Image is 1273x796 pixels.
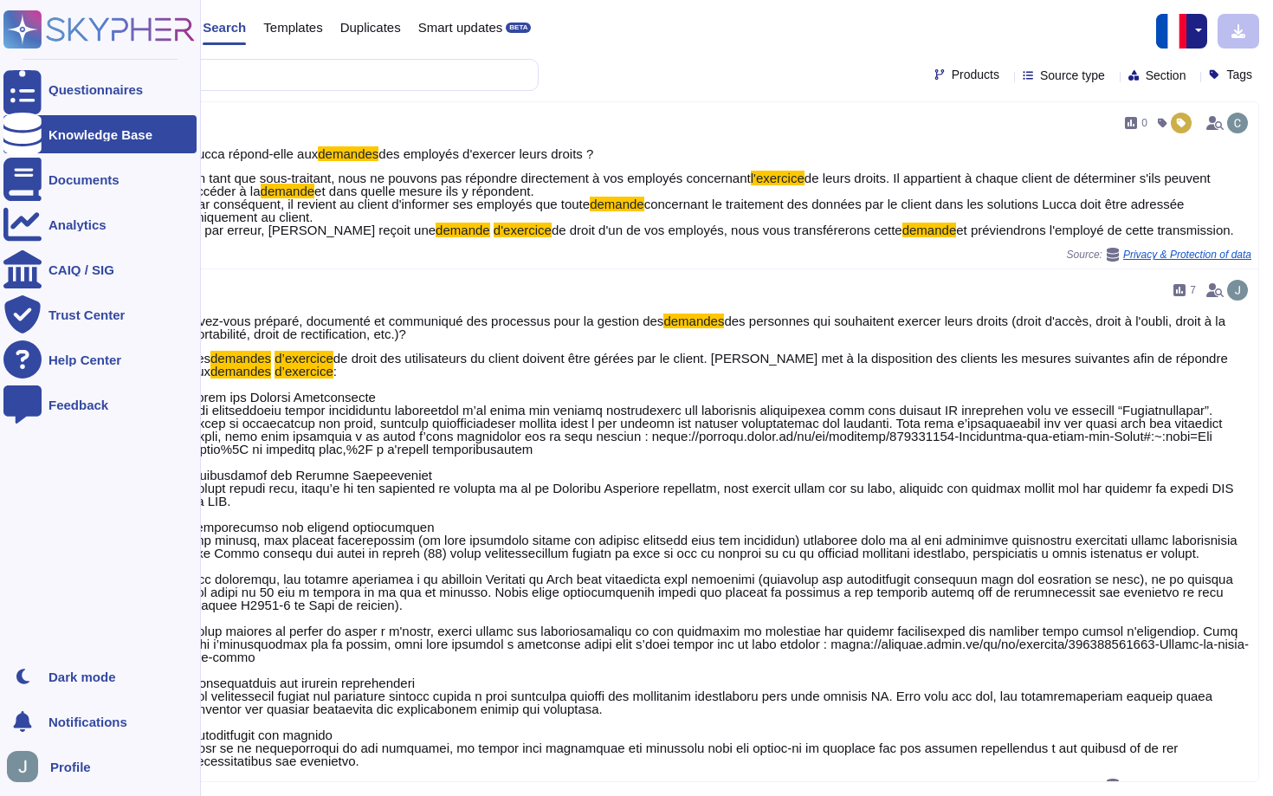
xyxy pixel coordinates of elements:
span: Source: [1067,248,1251,262]
a: Trust Center [3,295,197,333]
a: Help Center [3,340,197,379]
mark: demandes [663,314,724,328]
button: user [3,747,50,786]
span: des employés d'exercer leurs droits ? [378,146,593,161]
mark: l'exercice [751,171,805,185]
mark: d’exercice [275,364,333,379]
mark: d'exercice [494,223,552,237]
div: Knowledge Base [48,128,152,141]
mark: demandes [210,351,271,366]
div: Documents [48,173,120,186]
span: Source type [1040,69,1105,81]
span: Notifications [48,715,127,728]
mark: d’exercice [275,351,333,366]
span: Privacy & Protection of data [1123,249,1251,260]
span: Products [952,68,999,81]
span: Lucca répond-elle aux [191,146,319,161]
div: BETA [506,23,531,33]
span: Templates [263,21,322,34]
span: Profile [50,760,91,773]
img: fr [1156,14,1191,49]
a: Knowledge Base [3,115,197,153]
span: des personnes qui souhaitent exercer leurs droits (droit d'accès, droit à l'oubli, droit à la por... [191,314,1225,341]
span: de droit d'un de vos employés, nous vous transférerons cette [552,223,902,237]
span: En tant que sous-traitant, nous ne pouvons pas répondre directement à vos employés concernant [190,171,751,185]
span: de droit des utilisateurs du client doivent être gérées par le client. [PERSON_NAME] met à la dis... [190,351,1228,379]
a: Questionnaires [3,70,197,108]
span: Privacy & Protection of data [1123,780,1251,791]
div: Feedback [48,398,108,411]
span: 7 [1190,285,1196,295]
img: user [7,751,38,782]
span: Avez-vous préparé, documenté et communiqué des processus pour la gestion des [191,314,664,328]
span: Search [203,21,246,34]
div: Questionnaires [48,83,143,96]
a: Documents [3,160,197,198]
span: Duplicates [340,21,401,34]
mark: demandes [210,364,271,379]
a: Analytics [3,205,197,243]
a: Feedback [3,385,197,424]
span: de leurs droits. Il appartient à chaque client de déterminer s'ils peuvent accéder à la [190,171,1211,198]
div: Help Center [48,353,121,366]
div: Trust Center [48,308,125,321]
mark: demande [590,197,644,211]
input: Search a question or template... [68,60,520,90]
span: et préviendrons l'employé de cette transmission. [956,223,1234,237]
span: concernant le traitement des données par le client dans les solutions Lucca doit être adressée un... [190,197,1185,237]
a: CAIQ / SIG [3,250,197,288]
span: Section [1146,69,1186,81]
span: Source: [1067,779,1251,793]
span: Tags [1226,68,1252,81]
span: 0 [1141,118,1147,128]
mark: demande [261,184,315,198]
div: Analytics [48,218,107,231]
div: Dark mode [48,670,116,683]
span: Smart updates [418,21,503,34]
img: user [1227,113,1248,133]
mark: demande [902,223,957,237]
img: user [1227,280,1248,301]
mark: demandes [318,146,378,161]
div: CAIQ / SIG [48,263,114,276]
span: et dans quelle mesure ils y répondent. Par conséquent, il revient au client d'informer ses employ... [190,184,590,211]
mark: demande [436,223,490,237]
